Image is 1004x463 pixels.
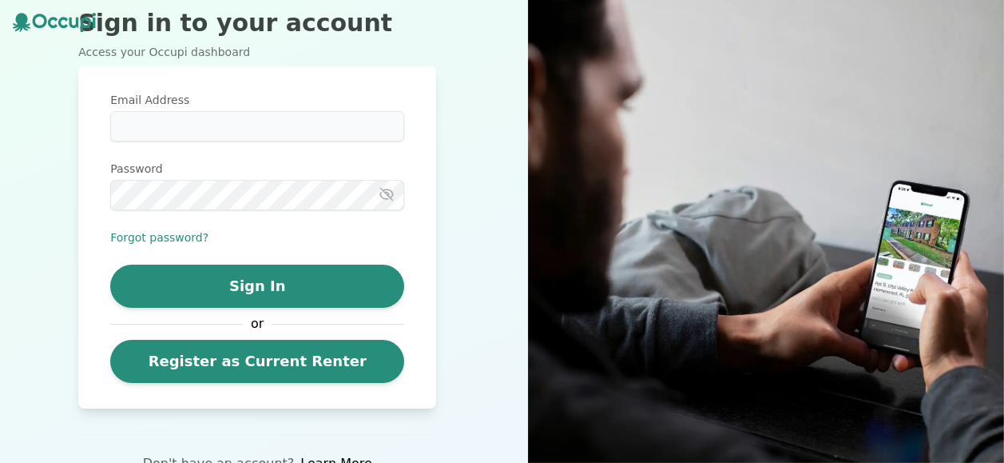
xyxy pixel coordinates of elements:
[110,92,404,108] label: Email Address
[78,9,436,38] h2: Sign in to your account
[243,314,272,333] span: or
[110,265,404,308] button: Sign In
[110,340,404,383] a: Register as Current Renter
[110,230,208,245] button: Forgot password?
[110,161,404,177] label: Password
[78,44,436,60] p: Access your Occupi dashboard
